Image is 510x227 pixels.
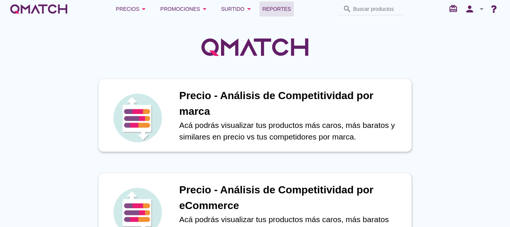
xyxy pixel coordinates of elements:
button: Surtido [215,1,259,16]
a: white-qmatch-logo [9,1,69,16]
i: person [462,4,477,14]
h1: Precio - Análisis de Competitividad por eCommerce [179,182,404,214]
div: Surtido [221,4,254,13]
div: Precios [116,4,148,13]
i: arrow_drop_down [139,4,148,13]
h1: Precio - Análisis de Competitividad por marca [179,88,404,119]
img: QMatchLogo [199,28,311,66]
i: redeem [449,4,461,13]
i: search [343,4,352,13]
button: Promociones [154,1,215,16]
div: Promociones [160,4,209,13]
i: arrow_drop_down [477,4,486,13]
i: arrow_drop_down [245,4,254,13]
button: Precios [110,1,154,16]
i: arrow_drop_down [200,4,209,13]
a: iconPrecio - Análisis de Competitividad por marcaAcá podrás visualizar tus productos más caros, m... [88,79,422,152]
img: icon [111,92,164,144]
input: Buscar productos [353,3,399,15]
span: Reportes [262,4,291,13]
p: Acá podrás visualizar tus productos más caros, más baratos y similares en precio vs tus competido... [179,119,404,143]
a: Reportes [259,1,294,16]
